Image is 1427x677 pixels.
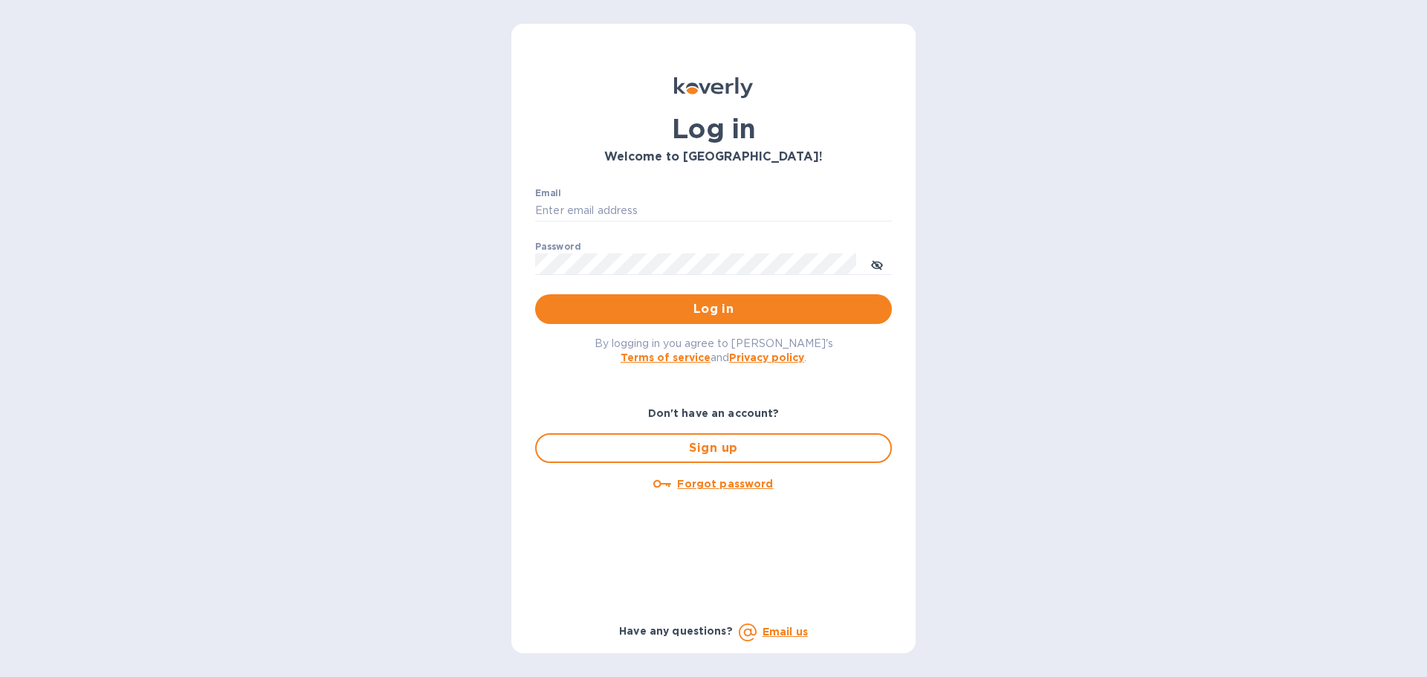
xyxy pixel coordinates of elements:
[535,113,892,144] h1: Log in
[677,478,773,490] u: Forgot password
[862,249,892,279] button: toggle password visibility
[535,189,561,198] label: Email
[549,439,878,457] span: Sign up
[595,337,833,363] span: By logging in you agree to [PERSON_NAME]'s and .
[763,626,808,638] a: Email us
[648,407,780,419] b: Don't have an account?
[674,77,753,98] img: Koverly
[535,242,580,251] label: Password
[535,150,892,164] h3: Welcome to [GEOGRAPHIC_DATA]!
[729,352,804,363] a: Privacy policy
[535,200,892,222] input: Enter email address
[621,352,711,363] a: Terms of service
[535,433,892,463] button: Sign up
[547,300,880,318] span: Log in
[535,294,892,324] button: Log in
[619,625,733,637] b: Have any questions?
